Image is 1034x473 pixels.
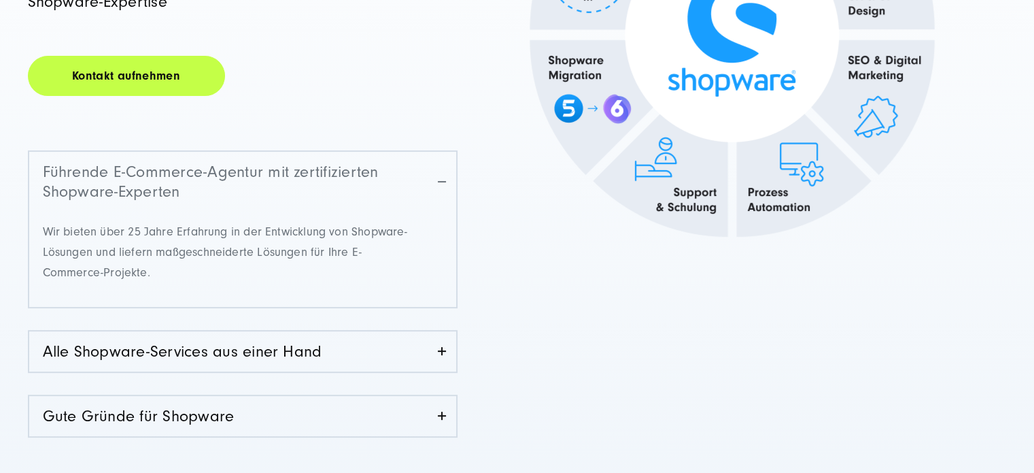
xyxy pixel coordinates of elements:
a: Kontakt aufnehmen [28,56,225,96]
a: Führende E-Commerce-Agentur mit zertifizierten Shopware-Experten [29,152,456,212]
a: Gute Gründe für Shopware [29,396,456,436]
a: Alle Shopware-Services aus einer Hand [29,331,456,372]
p: Wir bieten über 25 Jahre Erfahrung in der Entwicklung von Shopware-Lösungen und liefern maßgeschn... [43,222,412,283]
